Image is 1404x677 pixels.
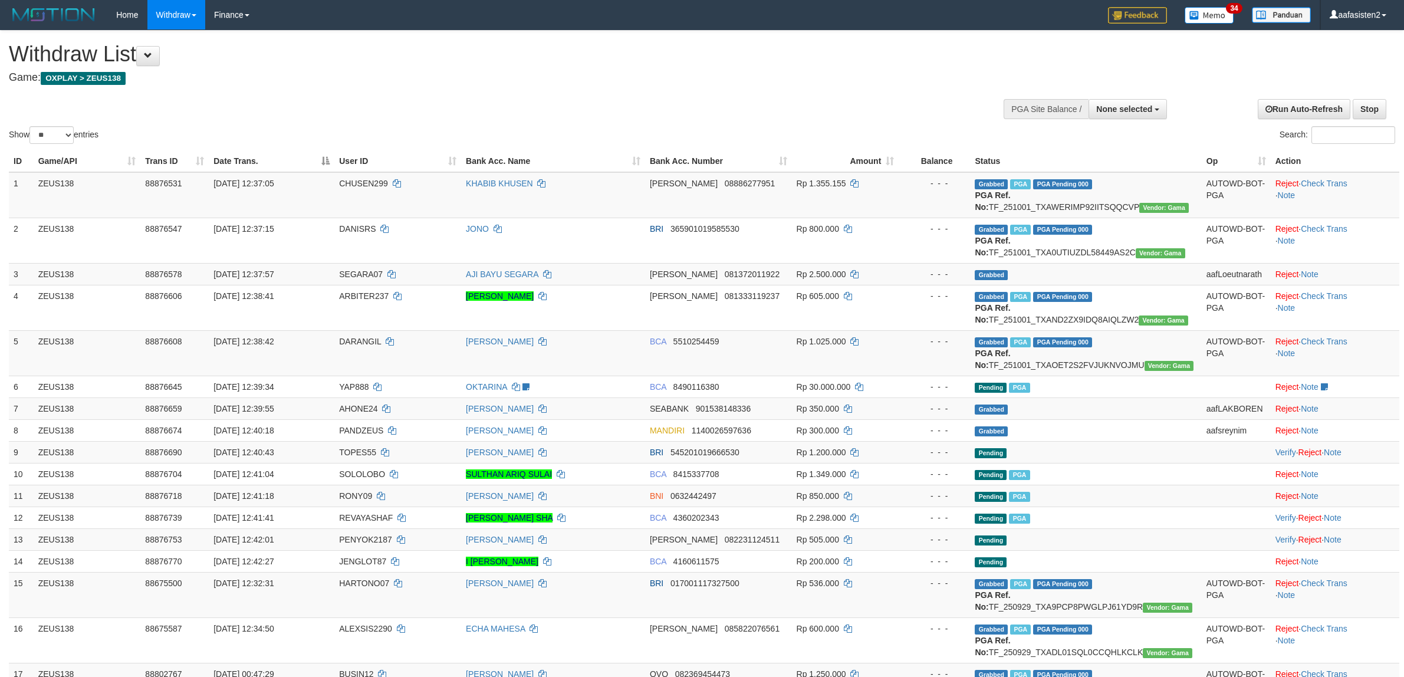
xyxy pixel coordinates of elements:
[650,224,663,234] span: BRI
[1202,172,1271,218] td: AUTOWD-BOT-PGA
[466,469,552,479] a: SULTHAN ARIQ SULAI
[797,469,846,479] span: Rp 1.349.000
[1033,337,1092,347] span: PGA Pending
[213,382,274,392] span: [DATE] 12:39:34
[466,579,534,588] a: [PERSON_NAME]
[1202,617,1271,663] td: AUTOWD-BOT-PGA
[1301,382,1318,392] a: Note
[145,291,182,301] span: 88876606
[466,513,553,522] a: [PERSON_NAME] SHA
[9,419,34,441] td: 8
[1202,419,1271,441] td: aafsreynim
[34,376,141,397] td: ZEUS138
[1271,485,1399,507] td: ·
[466,382,507,392] a: OKTARINA
[145,404,182,413] span: 88876659
[1010,579,1031,589] span: Marked by aaftrukkakada
[975,448,1007,458] span: Pending
[145,624,182,633] span: 88675587
[725,291,780,301] span: Copy 081333119237 to clipboard
[650,579,663,588] span: BRI
[213,270,274,279] span: [DATE] 12:37:57
[1202,263,1271,285] td: aafLoeutnarath
[34,617,141,663] td: ZEUS138
[1010,225,1031,235] span: Marked by aafanarl
[145,557,182,566] span: 88876770
[970,172,1201,218] td: TF_251001_TXAWERIMP92IITSQQCVP
[797,513,846,522] span: Rp 2.298.000
[466,404,534,413] a: [PERSON_NAME]
[797,579,839,588] span: Rp 536.000
[975,236,1010,257] b: PGA Ref. No:
[1009,470,1030,480] span: Marked by aafnoeunsreypich
[466,291,534,301] a: [PERSON_NAME]
[975,303,1010,324] b: PGA Ref. No:
[1271,441,1399,463] td: · ·
[29,126,74,144] select: Showentries
[1202,572,1271,617] td: AUTOWD-BOT-PGA
[9,550,34,572] td: 14
[213,535,274,544] span: [DATE] 12:42:01
[9,218,34,263] td: 2
[339,337,381,346] span: DARANGIL
[1271,419,1399,441] td: ·
[213,557,274,566] span: [DATE] 12:42:27
[1226,3,1242,14] span: 34
[645,150,792,172] th: Bank Acc. Number: activate to sort column ascending
[903,512,965,524] div: - - -
[339,557,386,566] span: JENGLOT87
[34,528,141,550] td: ZEUS138
[1033,579,1092,589] span: PGA Pending
[1009,383,1030,393] span: Marked by aafmaleo
[797,448,846,457] span: Rp 1.200.000
[145,179,182,188] span: 88876531
[650,469,666,479] span: BCA
[1258,99,1350,119] a: Run Auto-Refresh
[41,72,126,85] span: OXPLAY > ZEUS138
[145,535,182,544] span: 88876753
[1301,291,1347,301] a: Check Trans
[9,572,34,617] td: 15
[975,535,1007,545] span: Pending
[1353,99,1386,119] a: Stop
[34,218,141,263] td: ZEUS138
[1271,330,1399,376] td: · ·
[670,579,739,588] span: Copy 017001117327500 to clipboard
[339,491,372,501] span: RONY09
[466,337,534,346] a: [PERSON_NAME]
[899,150,970,172] th: Balance
[797,535,839,544] span: Rp 505.000
[1275,624,1299,633] a: Reject
[1271,172,1399,218] td: · ·
[1108,7,1167,24] img: Feedback.jpg
[1252,7,1311,23] img: panduan.png
[145,337,182,346] span: 88876608
[339,448,376,457] span: TOPES55
[145,426,182,435] span: 88876674
[34,172,141,218] td: ZEUS138
[9,126,98,144] label: Show entries
[466,491,534,501] a: [PERSON_NAME]
[145,382,182,392] span: 88876645
[1298,448,1322,457] a: Reject
[9,150,34,172] th: ID
[903,490,965,502] div: - - -
[145,448,182,457] span: 88876690
[797,382,851,392] span: Rp 30.000.000
[9,330,34,376] td: 5
[903,534,965,545] div: - - -
[1202,218,1271,263] td: AUTOWD-BOT-PGA
[975,337,1008,347] span: Grabbed
[1275,426,1299,435] a: Reject
[9,6,98,24] img: MOTION_logo.png
[673,513,719,522] span: Copy 4360202343 to clipboard
[145,270,182,279] span: 88876578
[145,224,182,234] span: 88876547
[9,172,34,218] td: 1
[1202,330,1271,376] td: AUTOWD-BOT-PGA
[339,624,392,633] span: ALEXSIS2290
[34,285,141,330] td: ZEUS138
[1275,382,1299,392] a: Reject
[466,179,533,188] a: KHABIB KHUSEN
[650,291,718,301] span: [PERSON_NAME]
